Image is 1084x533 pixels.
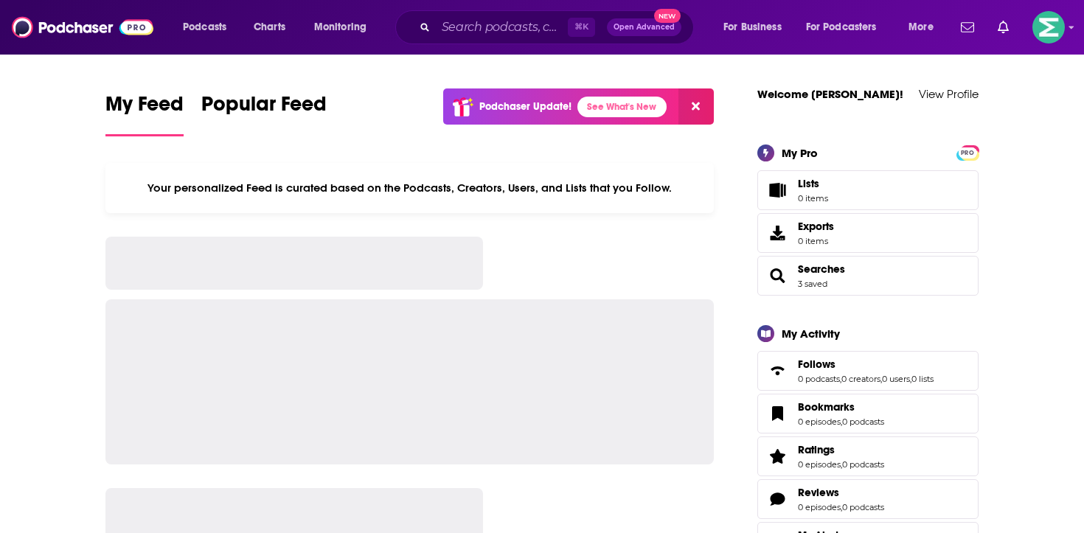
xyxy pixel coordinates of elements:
a: My Feed [105,91,184,136]
button: open menu [304,15,386,39]
span: Exports [798,220,834,233]
span: Logged in as LKassela [1032,11,1065,43]
span: Exports [762,223,792,243]
a: Bookmarks [798,400,884,414]
span: , [910,374,911,384]
div: My Pro [782,146,818,160]
a: Charts [244,15,294,39]
input: Search podcasts, credits, & more... [436,15,568,39]
span: , [880,374,882,384]
a: PRO [959,146,976,157]
div: Search podcasts, credits, & more... [409,10,708,44]
a: Follows [762,360,792,381]
span: Ratings [757,436,979,476]
button: open menu [173,15,246,39]
a: 0 podcasts [842,459,884,470]
a: Ratings [798,443,884,456]
span: Reviews [798,486,839,499]
a: Show notifications dropdown [955,15,980,40]
span: Searches [757,256,979,296]
span: 0 items [798,193,828,203]
span: , [840,374,841,384]
div: My Activity [782,327,840,341]
span: For Business [723,17,782,38]
a: Reviews [762,489,792,509]
span: , [841,502,842,512]
button: open menu [796,15,898,39]
a: 0 podcasts [842,417,884,427]
a: 0 episodes [798,417,841,427]
a: Ratings [762,446,792,467]
a: 0 podcasts [842,502,884,512]
span: PRO [959,147,976,158]
div: Your personalized Feed is curated based on the Podcasts, Creators, Users, and Lists that you Follow. [105,163,714,213]
p: Podchaser Update! [479,100,571,113]
a: 0 podcasts [798,374,840,384]
img: Podchaser - Follow, Share and Rate Podcasts [12,13,153,41]
a: View Profile [919,87,979,101]
span: , [841,459,842,470]
a: 3 saved [798,279,827,289]
span: Follows [798,358,835,371]
a: Reviews [798,486,884,499]
span: 0 items [798,236,834,246]
a: Searches [762,265,792,286]
a: Popular Feed [201,91,327,136]
span: For Podcasters [806,17,877,38]
a: 0 creators [841,374,880,384]
span: Reviews [757,479,979,519]
img: User Profile [1032,11,1065,43]
a: See What's New [577,97,667,117]
span: Lists [798,177,828,190]
a: Show notifications dropdown [992,15,1015,40]
a: 0 users [882,374,910,384]
button: open menu [898,15,952,39]
span: , [841,417,842,427]
span: My Feed [105,91,184,125]
button: open menu [713,15,800,39]
span: Lists [798,177,819,190]
a: Bookmarks [762,403,792,424]
span: New [654,9,681,23]
span: Podcasts [183,17,226,38]
span: Bookmarks [757,394,979,433]
span: More [908,17,934,38]
span: Ratings [798,443,835,456]
a: Follows [798,358,934,371]
button: Show profile menu [1032,11,1065,43]
a: 0 episodes [798,502,841,512]
span: Charts [254,17,285,38]
a: 0 episodes [798,459,841,470]
button: Open AdvancedNew [607,18,681,36]
span: Open Advanced [614,24,675,31]
span: Lists [762,180,792,201]
span: Bookmarks [798,400,855,414]
span: Monitoring [314,17,366,38]
a: Searches [798,262,845,276]
span: Popular Feed [201,91,327,125]
a: 0 lists [911,374,934,384]
a: Exports [757,213,979,253]
a: Welcome [PERSON_NAME]! [757,87,903,101]
span: ⌘ K [568,18,595,37]
span: Follows [757,351,979,391]
a: Lists [757,170,979,210]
